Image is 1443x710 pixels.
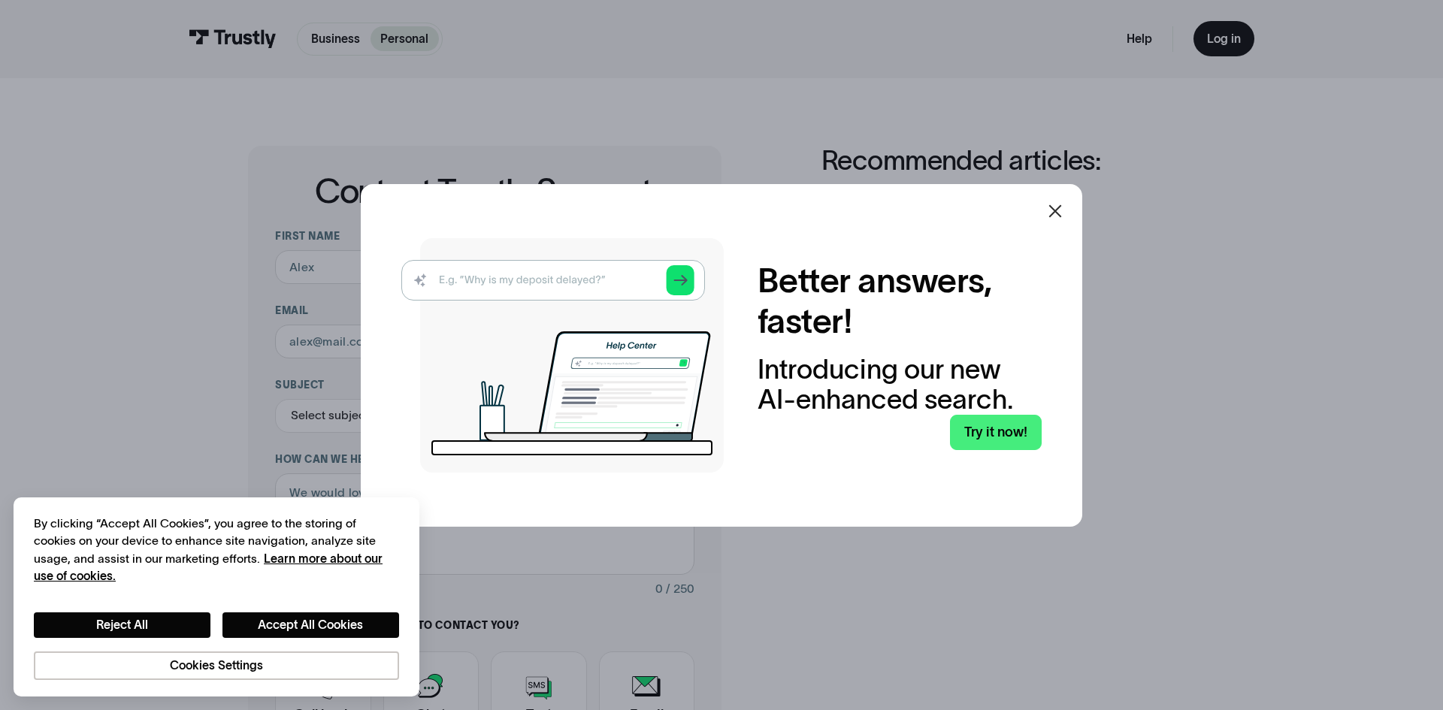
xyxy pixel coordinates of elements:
a: Try it now! [950,415,1042,450]
button: Reject All [34,612,210,638]
button: Cookies Settings [34,651,399,680]
div: Cookie banner [14,497,419,696]
h2: Better answers, faster! [758,260,1042,341]
div: Privacy [34,515,399,680]
div: By clicking “Accept All Cookies”, you agree to the storing of cookies on your device to enhance s... [34,515,399,586]
div: Introducing our new AI-enhanced search. [758,355,1042,414]
button: Accept All Cookies [222,612,399,638]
